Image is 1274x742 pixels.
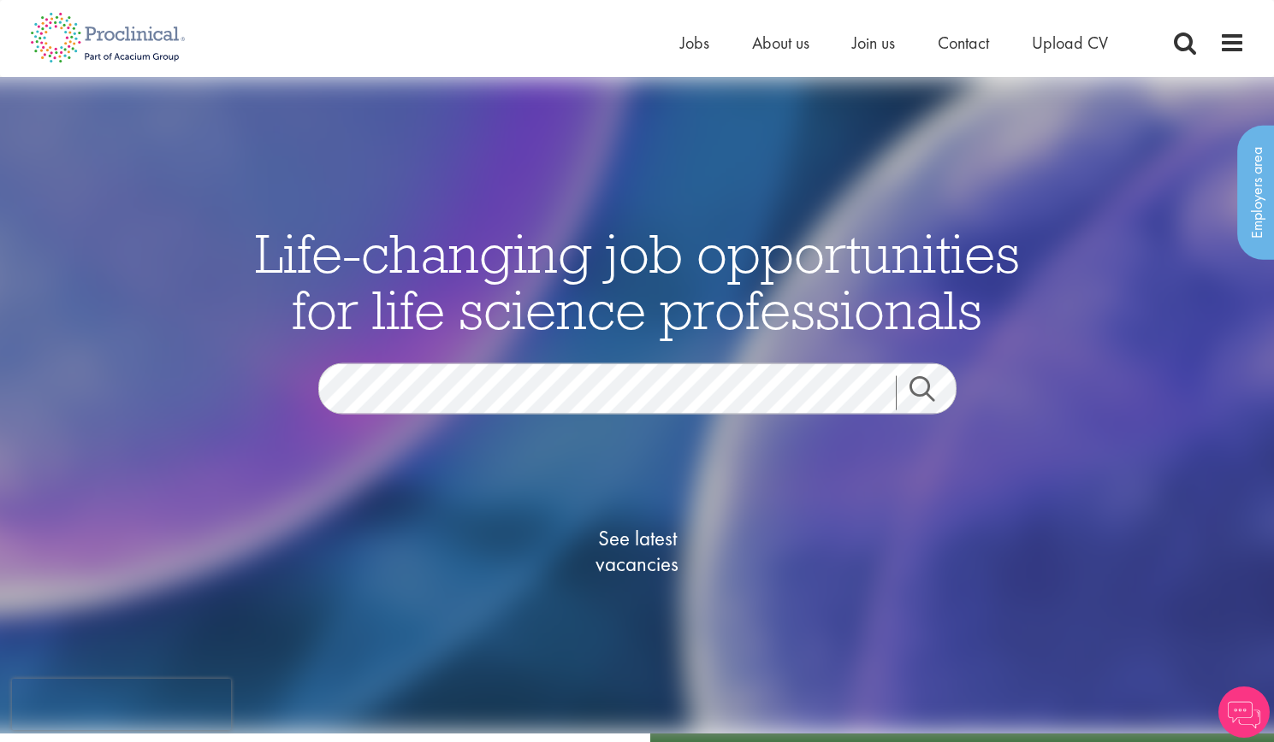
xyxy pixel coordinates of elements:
a: Upload CV [1032,32,1108,54]
span: Life-changing job opportunities for life science professionals [255,219,1020,344]
span: See latest vacancies [552,526,723,577]
a: Job search submit button [896,376,969,410]
a: Contact [938,32,989,54]
img: Chatbot [1218,686,1270,738]
a: See latestvacancies [552,457,723,645]
iframe: reCAPTCHA [12,679,231,730]
a: Join us [852,32,895,54]
a: About us [752,32,809,54]
a: Jobs [680,32,709,54]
